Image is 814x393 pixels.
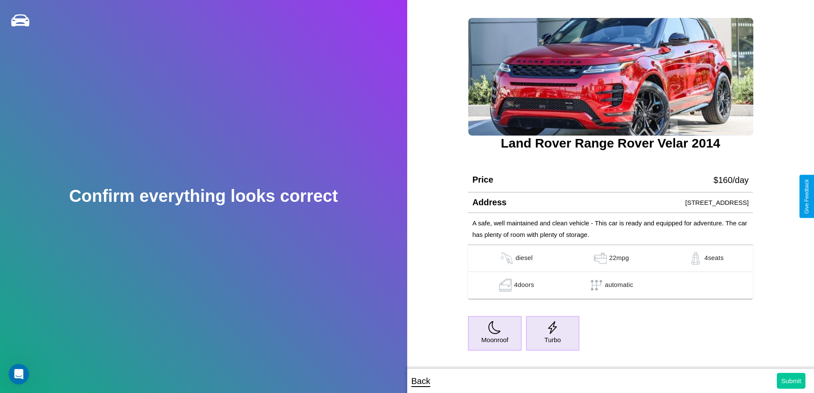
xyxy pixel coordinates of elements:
[605,279,633,292] p: automatic
[777,373,805,389] button: Submit
[468,245,753,299] table: simple table
[687,252,704,265] img: gas
[9,364,29,384] iframe: Intercom live chat
[481,334,508,346] p: Moonroof
[497,279,514,292] img: gas
[592,252,609,265] img: gas
[515,252,532,265] p: diesel
[609,252,629,265] p: 22 mpg
[498,252,515,265] img: gas
[514,279,534,292] p: 4 doors
[468,136,753,151] h3: Land Rover Range Rover Velar 2014
[804,179,810,214] div: Give Feedback
[472,175,493,185] h4: Price
[411,373,430,389] p: Back
[472,217,749,240] p: A safe, well maintained and clean vehicle - This car is ready and equipped for adventure. The car...
[544,334,561,346] p: Turbo
[704,252,723,265] p: 4 seats
[472,198,506,207] h4: Address
[685,197,749,208] p: [STREET_ADDRESS]
[714,172,749,188] p: $ 160 /day
[69,186,338,206] h2: Confirm everything looks correct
